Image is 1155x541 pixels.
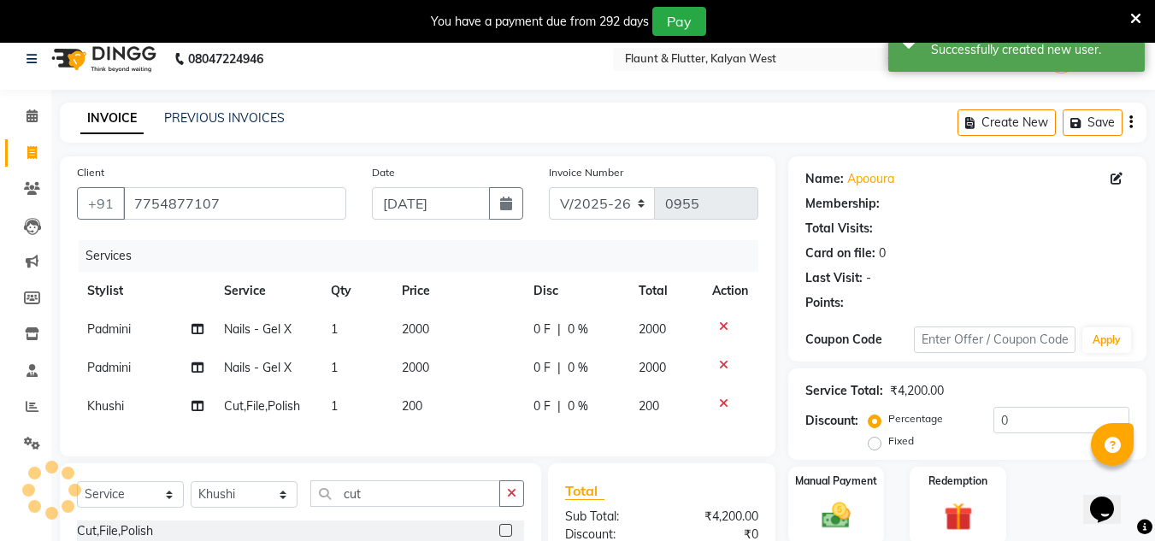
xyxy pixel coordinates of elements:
[331,360,338,375] span: 1
[662,508,771,526] div: ₹4,200.00
[795,473,877,489] label: Manual Payment
[77,272,214,310] th: Stylist
[321,272,392,310] th: Qty
[224,398,300,414] span: Cut,File,Polish
[214,272,321,310] th: Service
[805,244,875,262] div: Card on file:
[123,187,346,220] input: Search by Name/Mobile/Email/Code
[639,398,659,414] span: 200
[331,398,338,414] span: 1
[557,359,561,377] span: |
[224,360,292,375] span: Nails - Gel X
[557,397,561,415] span: |
[888,433,914,449] label: Fixed
[164,110,285,126] a: PREVIOUS INVOICES
[805,412,858,430] div: Discount:
[568,397,588,415] span: 0 %
[702,272,758,310] th: Action
[331,321,338,337] span: 1
[565,482,604,500] span: Total
[188,35,263,83] b: 08047224946
[79,240,771,272] div: Services
[1063,109,1123,136] button: Save
[639,321,666,337] span: 2000
[628,272,703,310] th: Total
[1082,327,1131,353] button: Apply
[87,360,131,375] span: Padmini
[523,272,628,310] th: Disc
[935,499,981,534] img: _gift.svg
[77,187,125,220] button: +91
[552,508,662,526] div: Sub Total:
[44,35,161,83] img: logo
[652,7,706,36] button: Pay
[392,272,523,310] th: Price
[431,13,649,31] div: You have a payment due from 292 days
[402,321,429,337] span: 2000
[914,326,1075,353] input: Enter Offer / Coupon Code
[372,165,395,180] label: Date
[80,103,144,134] a: INVOICE
[805,269,863,287] div: Last Visit:
[805,170,844,188] div: Name:
[77,522,153,540] div: Cut,File,Polish
[402,360,429,375] span: 2000
[805,220,873,238] div: Total Visits:
[549,165,623,180] label: Invoice Number
[813,499,859,532] img: _cash.svg
[866,269,871,287] div: -
[568,320,588,338] span: 0 %
[890,382,944,400] div: ₹4,200.00
[931,41,1132,59] div: Successfully created new user.
[87,321,131,337] span: Padmini
[533,397,551,415] span: 0 F
[805,294,844,312] div: Points:
[77,165,104,180] label: Client
[87,398,124,414] span: Khushi
[568,359,588,377] span: 0 %
[533,359,551,377] span: 0 F
[533,320,551,338] span: 0 F
[928,473,987,489] label: Redemption
[224,321,292,337] span: Nails - Gel X
[402,398,422,414] span: 200
[557,320,561,338] span: |
[847,170,894,188] a: Apooura
[805,382,883,400] div: Service Total:
[1083,473,1138,524] iframe: chat widget
[805,331,913,349] div: Coupon Code
[879,244,886,262] div: 0
[888,411,943,426] label: Percentage
[639,360,666,375] span: 2000
[805,195,880,213] div: Membership:
[310,480,500,507] input: Search or Scan
[958,109,1056,136] button: Create New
